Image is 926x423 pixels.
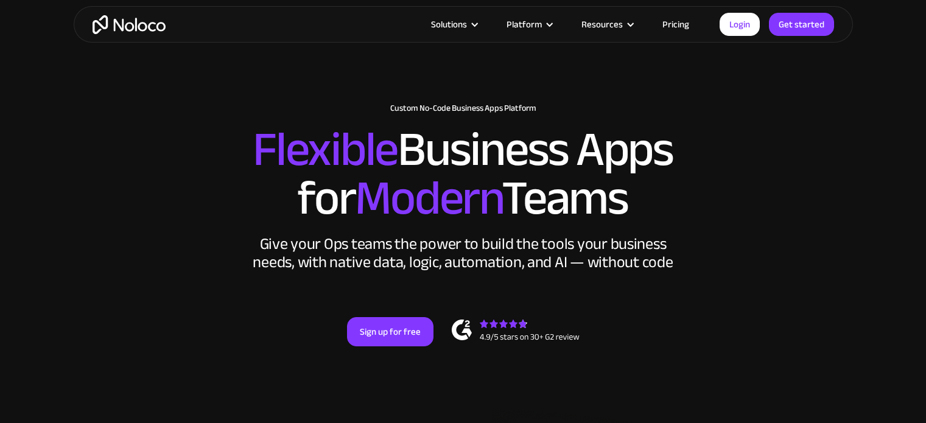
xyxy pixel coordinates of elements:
[491,16,566,32] div: Platform
[253,104,398,195] span: Flexible
[250,235,676,271] div: Give your Ops teams the power to build the tools your business needs, with native data, logic, au...
[86,103,841,113] h1: Custom No-Code Business Apps Platform
[581,16,623,32] div: Resources
[93,15,166,34] a: home
[647,16,704,32] a: Pricing
[431,16,467,32] div: Solutions
[566,16,647,32] div: Resources
[86,125,841,223] h2: Business Apps for Teams
[347,317,433,346] a: Sign up for free
[769,13,834,36] a: Get started
[720,13,760,36] a: Login
[416,16,491,32] div: Solutions
[507,16,542,32] div: Platform
[355,153,502,243] span: Modern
